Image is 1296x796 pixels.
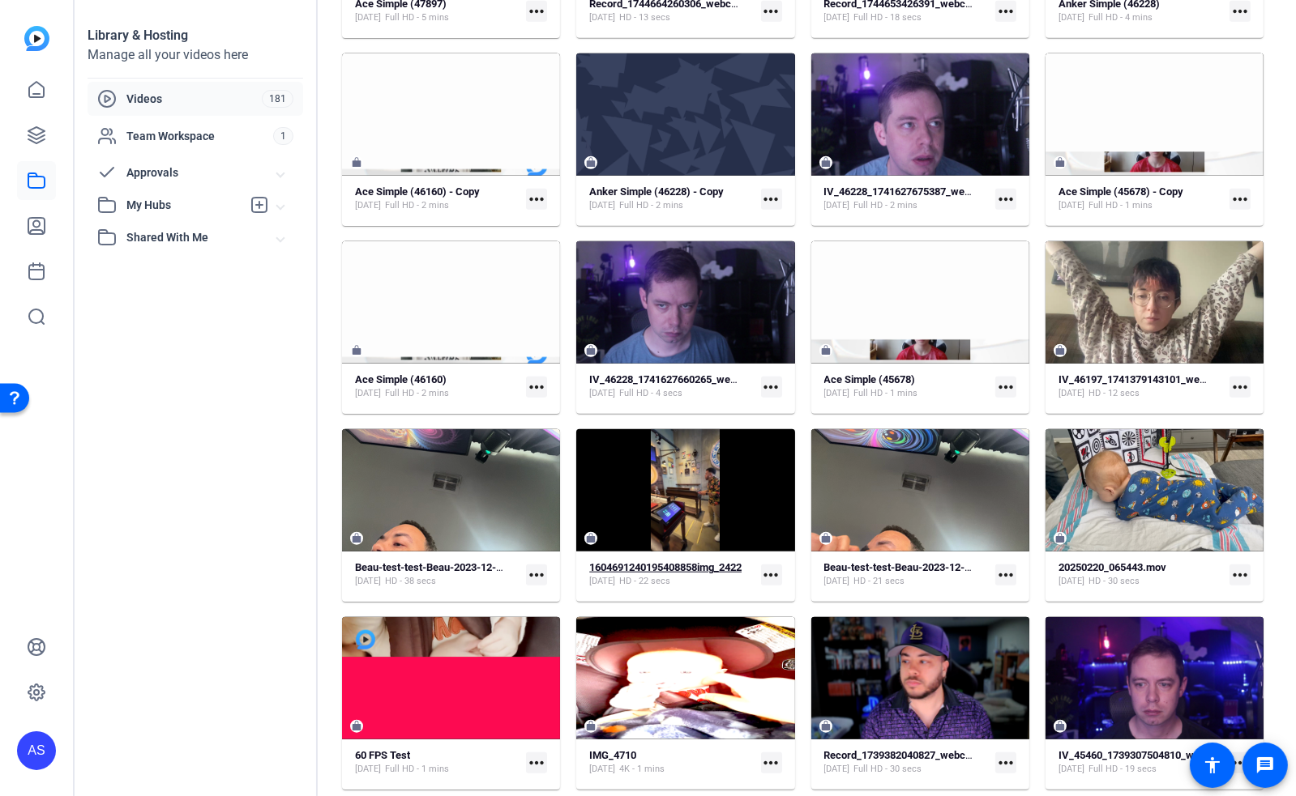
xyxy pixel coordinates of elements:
mat-icon: more_horiz [526,752,547,773]
span: [DATE] [1059,199,1084,212]
img: blue-gradient.svg [24,26,49,51]
span: Shared With Me [126,229,277,246]
span: [DATE] [355,11,381,24]
span: Full HD - 1 mins [385,763,449,776]
strong: IV_45460_1739307504810_webcam [1059,749,1225,761]
mat-icon: message [1255,756,1275,775]
span: [DATE] [824,11,850,24]
span: HD - 12 secs [1089,387,1140,400]
a: Beau-test-test-Beau-2023-12-18-13-47-58-294-0[DATE]HD - 38 secs [355,561,520,588]
mat-icon: more_horiz [1230,189,1251,210]
a: Ace Simple (46160)[DATE]Full HD - 2 mins [355,373,520,400]
strong: IMG_4710 [589,749,636,761]
span: HD - 22 secs [619,575,670,588]
span: [DATE] [355,763,381,776]
mat-icon: accessibility [1203,756,1222,775]
strong: 60 FPS Test [355,749,410,761]
strong: Beau-test-test-Beau-2023-12-18-13-47-58-294-0 [355,561,584,573]
strong: Ace Simple (46160) [355,373,447,385]
span: HD - 30 secs [1089,575,1140,588]
span: Full HD - 2 mins [385,199,449,212]
a: 20250220_065443.mov[DATE]HD - 30 secs [1059,561,1223,588]
mat-icon: more_horiz [761,1,782,22]
span: 181 [262,90,293,108]
mat-icon: more_horiz [995,752,1016,773]
a: Ace Simple (46160) - Copy[DATE]Full HD - 2 mins [355,185,520,212]
span: [DATE] [824,763,850,776]
mat-icon: more_horiz [995,564,1016,585]
span: Full HD - 19 secs [1089,763,1157,776]
mat-icon: more_horiz [995,377,1016,398]
span: [DATE] [1059,575,1084,588]
span: [DATE] [589,11,615,24]
span: [DATE] [589,575,615,588]
strong: Anker Simple (46228) - Copy [589,185,724,198]
span: [DATE] [589,763,615,776]
div: Manage all your videos here [88,45,303,65]
strong: Ace Simple (45678) - Copy [1059,185,1183,198]
strong: Ace Simple (45678) [824,373,916,385]
div: Library & Hosting [88,26,303,45]
a: Anker Simple (46228) - Copy[DATE]Full HD - 2 mins [589,185,754,212]
span: 1 [273,127,293,145]
span: 4K - 1 mins [619,763,665,776]
strong: 1604691240195408858img_2422 [589,561,742,573]
span: [DATE] [1059,11,1084,24]
span: [DATE] [589,387,615,400]
span: Team Workspace [126,128,273,144]
span: HD - 13 secs [619,11,670,24]
span: Full HD - 2 mins [619,199,683,212]
a: Ace Simple (45678)[DATE]Full HD - 1 mins [824,373,989,400]
span: [DATE] [824,387,850,400]
mat-icon: more_horiz [1230,377,1251,398]
mat-icon: more_horiz [761,377,782,398]
span: Full HD - 18 secs [854,11,922,24]
span: [DATE] [824,199,850,212]
mat-expansion-panel-header: Shared With Me [88,221,303,253]
div: AS [17,731,56,770]
span: [DATE] [355,199,381,212]
a: IV_45460_1739307504810_webcam[DATE]Full HD - 19 secs [1059,749,1223,776]
span: Videos [126,91,262,107]
span: [DATE] [1059,387,1084,400]
strong: Beau-test-test-Beau-2023-12-18-13-46-37-552-0 [824,561,1054,573]
a: IV_46228_1741627675387_webcam[DATE]Full HD - 2 mins [824,185,989,212]
a: IMG_4710[DATE]4K - 1 mins [589,749,754,776]
span: [DATE] [355,387,381,400]
mat-expansion-panel-header: Approvals [88,156,303,189]
span: [DATE] [589,199,615,212]
mat-icon: more_horiz [1230,564,1251,585]
mat-icon: more_horiz [526,189,547,210]
strong: Ace Simple (46160) - Copy [355,185,480,198]
mat-icon: more_horiz [995,1,1016,22]
a: Record_1739382040827_webcam[DATE]Full HD - 30 secs [824,749,989,776]
mat-icon: more_horiz [761,752,782,773]
span: Full HD - 2 mins [854,199,918,212]
mat-icon: more_horiz [761,189,782,210]
span: HD - 38 secs [385,575,436,588]
a: 60 FPS Test[DATE]Full HD - 1 mins [355,749,520,776]
span: Approvals [126,164,277,181]
span: HD - 21 secs [854,575,905,588]
span: Full HD - 1 mins [1089,199,1153,212]
span: My Hubs [126,197,242,214]
span: Full HD - 5 mins [385,11,449,24]
mat-icon: more_horiz [995,189,1016,210]
span: Full HD - 4 mins [1089,11,1153,24]
strong: IV_46228_1741627660265_webcam [589,373,756,385]
span: [DATE] [355,575,381,588]
mat-icon: more_horiz [761,564,782,585]
mat-icon: more_horiz [1230,1,1251,22]
span: Full HD - 1 mins [854,387,918,400]
a: Beau-test-test-Beau-2023-12-18-13-46-37-552-0[DATE]HD - 21 secs [824,561,989,588]
span: Full HD - 30 secs [854,763,922,776]
a: IV_46197_1741379143101_webcam[DATE]HD - 12 secs [1059,373,1223,400]
mat-icon: more_horiz [526,1,547,22]
span: Full HD - 4 secs [619,387,682,400]
mat-icon: more_horiz [526,564,547,585]
span: Full HD - 2 mins [385,387,449,400]
a: Ace Simple (45678) - Copy[DATE]Full HD - 1 mins [1059,185,1223,212]
strong: 20250220_065443.mov [1059,561,1166,573]
mat-icon: more_horiz [1230,752,1251,773]
strong: Record_1739382040827_webcam [824,749,981,761]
